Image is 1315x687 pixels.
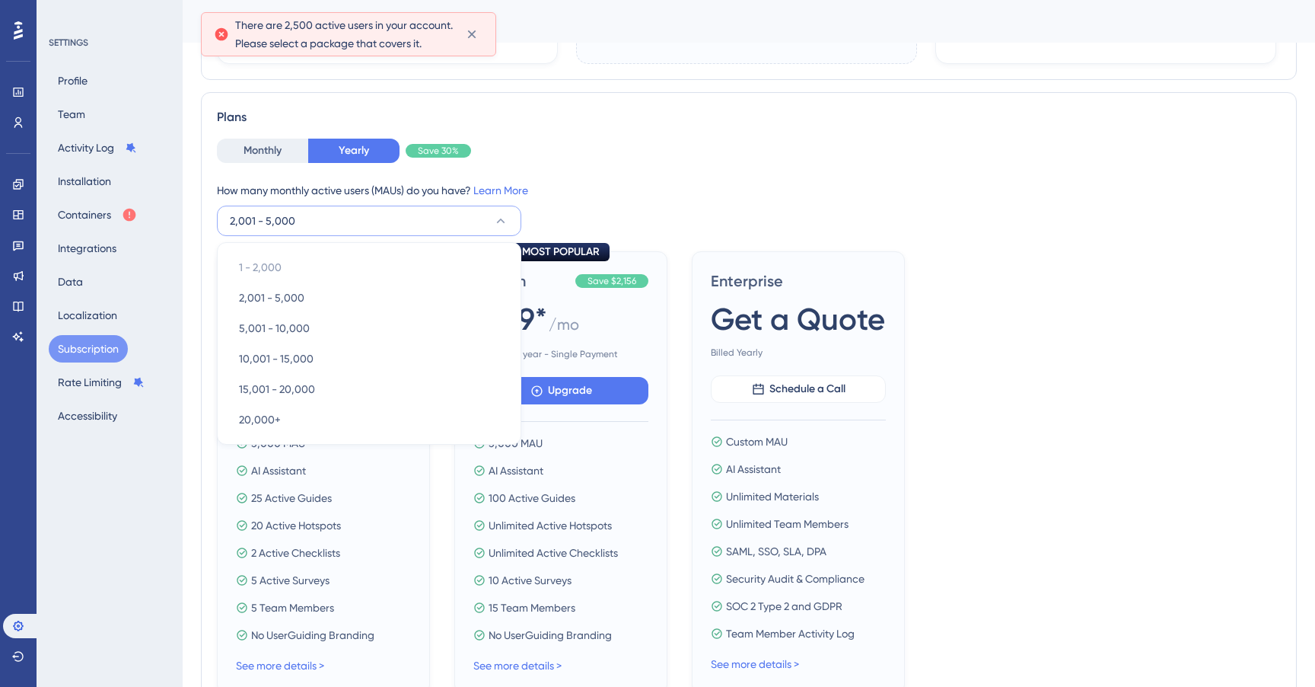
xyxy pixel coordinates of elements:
[227,404,511,435] button: 20,000+
[49,335,128,363] button: Subscription
[489,599,575,617] span: 15 Team Members
[49,268,92,296] button: Data
[49,168,120,195] button: Installation
[239,289,304,307] span: 2,001 - 5,000
[49,235,126,262] button: Integrations
[227,283,511,313] button: 2,001 - 5,000
[227,313,511,343] button: 5,001 - 10,000
[251,571,330,590] span: 5 Active Surveys
[549,314,579,342] span: / mo
[726,570,864,588] span: Security Audit & Compliance
[489,544,618,562] span: Unlimited Active Checklists
[227,252,511,283] button: 1 - 2,000
[726,625,855,643] span: Team Member Activity Log
[489,571,572,590] span: 10 Active Surveys
[49,101,94,128] button: Team
[49,402,126,430] button: Accessibility
[308,139,400,163] button: Yearly
[473,184,528,197] a: Learn More
[489,626,612,644] span: No UserGuiding Branding
[473,660,562,672] a: See more details >
[726,597,842,615] span: SOC 2 Type 2 and GDPR
[726,515,849,533] span: Unlimited Team Members
[239,350,314,368] span: 10,001 - 15,000
[711,270,886,292] span: Enterprise
[227,374,511,404] button: 15,001 - 20,000
[235,16,454,53] span: There are 2,500 active users in your account. Please select a package that covers it.
[217,206,521,236] button: 2,001 - 5,000
[726,487,819,506] span: Unlimited Materials
[489,462,543,480] span: AI Assistant
[418,145,459,157] span: Save 30%
[49,302,126,329] button: Localization
[726,433,788,451] span: Custom MAU
[49,201,146,228] button: Containers
[251,516,341,535] span: 20 Active Hotspots
[711,347,886,359] span: Billed Yearly
[473,377,648,404] button: Upgrade
[236,660,324,672] a: See more details >
[49,67,97,94] button: Profile
[587,275,636,287] span: Save $2,156
[49,37,172,49] div: SETTINGS
[251,626,374,644] span: No UserGuiding Branding
[726,542,826,561] span: SAML, SSO, SLA, DPA
[239,411,281,429] span: 20,000+
[726,460,781,478] span: AI Assistant
[489,516,612,535] span: Unlimited Active Hotspots
[217,181,1281,200] div: How many monthly active users (MAUs) do you have?
[251,489,332,507] span: 25 Active Guides
[251,599,334,617] span: 5 Team Members
[512,243,610,261] div: MOST POPULAR
[711,375,886,403] button: Schedule a Call
[769,380,845,398] span: Schedule a Call
[230,212,295,230] span: 2,001 - 5,000
[239,380,315,398] span: 15,001 - 20,000
[49,369,154,396] button: Rate Limiting
[49,134,146,161] button: Activity Log
[217,108,1281,126] div: Plans
[548,382,592,400] span: Upgrade
[227,343,511,374] button: 10,001 - 15,000
[217,139,308,163] button: Monthly
[711,658,799,670] a: See more details >
[473,348,648,360] span: One year - Single Payment
[251,544,340,562] span: 2 Active Checklists
[201,11,1259,32] div: Subscription
[711,298,885,340] span: Get a Quote
[251,462,306,480] span: AI Assistant
[473,270,569,292] span: Growth
[489,489,575,507] span: 100 Active Guides
[239,258,282,276] span: 1 - 2,000
[239,319,310,337] span: 5,001 - 10,000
